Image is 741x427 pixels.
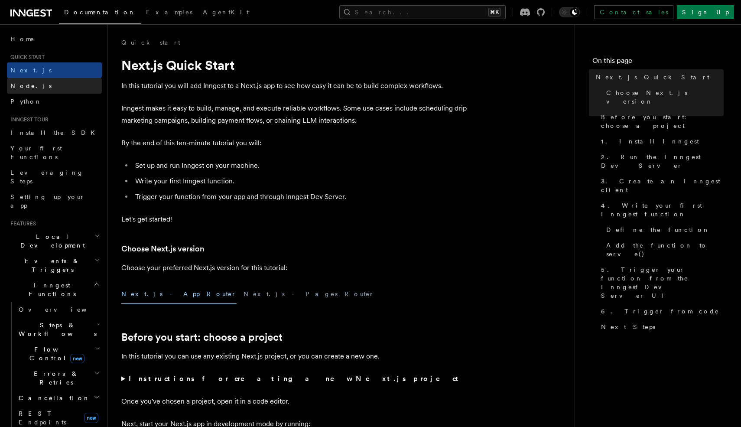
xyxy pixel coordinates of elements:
button: Next.js - App Router [121,284,237,304]
a: Before you start: choose a project [121,331,283,343]
span: Python [10,98,42,105]
span: 6. Trigger from code [601,307,719,316]
button: Flow Controlnew [15,342,102,366]
p: In this tutorial you can use any existing Next.js project, or you can create a new one. [121,350,468,362]
span: Overview [19,306,108,313]
button: Inngest Functions [7,277,102,302]
span: Define the function [606,225,710,234]
a: Define the function [603,222,724,238]
h1: Next.js Quick Start [121,57,468,73]
a: Install the SDK [7,125,102,140]
span: new [84,413,98,423]
span: Errors & Retries [15,369,94,387]
span: Setting up your app [10,193,85,209]
li: Trigger your function from your app and through Inngest Dev Server. [133,191,468,203]
a: Sign Up [677,5,734,19]
button: Local Development [7,229,102,253]
a: Choose Next.js version [121,243,204,255]
a: AgentKit [198,3,254,23]
strong: Instructions for creating a new Next.js project [129,375,462,383]
p: Let's get started! [121,213,468,225]
span: Documentation [64,9,136,16]
span: Flow Control [15,345,95,362]
button: Next.js - Pages Router [244,284,374,304]
span: Next.js Quick Start [596,73,709,81]
span: new [70,354,84,363]
span: 4. Write your first Inngest function [601,201,724,218]
a: 4. Write your first Inngest function [598,198,724,222]
button: Steps & Workflows [15,317,102,342]
span: Steps & Workflows [15,321,97,338]
a: 2. Run the Inngest Dev Server [598,149,724,173]
a: 3. Create an Inngest client [598,173,724,198]
span: Leveraging Steps [10,169,84,185]
a: Leveraging Steps [7,165,102,189]
p: Choose your preferred Next.js version for this tutorial: [121,262,468,274]
p: By the end of this ten-minute tutorial you will: [121,137,468,149]
button: Search...⌘K [339,5,506,19]
span: AgentKit [203,9,249,16]
kbd: ⌘K [488,8,500,16]
span: Your first Functions [10,145,62,160]
button: Errors & Retries [15,366,102,390]
span: Before you start: choose a project [601,113,724,130]
a: Home [7,31,102,47]
span: Features [7,220,36,227]
p: In this tutorial you will add Inngest to a Next.js app to see how easy it can be to build complex... [121,80,468,92]
a: Next.js Quick Start [592,69,724,85]
p: Inngest makes it easy to build, manage, and execute reliable workflows. Some use cases include sc... [121,102,468,127]
a: 5. Trigger your function from the Inngest Dev Server UI [598,262,724,303]
a: Next Steps [598,319,724,335]
h4: On this page [592,55,724,69]
a: Your first Functions [7,140,102,165]
a: Quick start [121,38,180,47]
button: Toggle dark mode [559,7,580,17]
span: Inngest Functions [7,281,94,298]
a: Next.js [7,62,102,78]
span: Node.js [10,82,52,89]
a: Contact sales [594,5,673,19]
span: REST Endpoints [19,410,66,426]
a: Choose Next.js version [603,85,724,109]
span: 5. Trigger your function from the Inngest Dev Server UI [601,265,724,300]
span: Add the function to serve() [606,241,724,258]
a: Before you start: choose a project [598,109,724,134]
a: 6. Trigger from code [598,303,724,319]
li: Set up and run Inngest on your machine. [133,160,468,172]
span: 3. Create an Inngest client [601,177,724,194]
button: Cancellation [15,390,102,406]
a: Node.js [7,78,102,94]
button: Events & Triggers [7,253,102,277]
a: Documentation [59,3,141,24]
span: Choose Next.js version [606,88,724,106]
span: 2. Run the Inngest Dev Server [601,153,724,170]
span: Home [10,35,35,43]
a: Overview [15,302,102,317]
span: Next Steps [601,323,655,331]
span: Next.js [10,67,52,74]
span: Examples [146,9,192,16]
span: Cancellation [15,394,90,402]
span: Install the SDK [10,129,100,136]
span: 1. Install Inngest [601,137,699,146]
span: Local Development [7,232,94,250]
a: Add the function to serve() [603,238,724,262]
a: 1. Install Inngest [598,134,724,149]
span: Quick start [7,54,45,61]
summary: Instructions for creating a new Next.js project [121,373,468,385]
a: Python [7,94,102,109]
p: Once you've chosen a project, open it in a code editor. [121,395,468,407]
span: Inngest tour [7,116,49,123]
span: Events & Triggers [7,257,94,274]
a: Setting up your app [7,189,102,213]
li: Write your first Inngest function. [133,175,468,187]
a: Examples [141,3,198,23]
